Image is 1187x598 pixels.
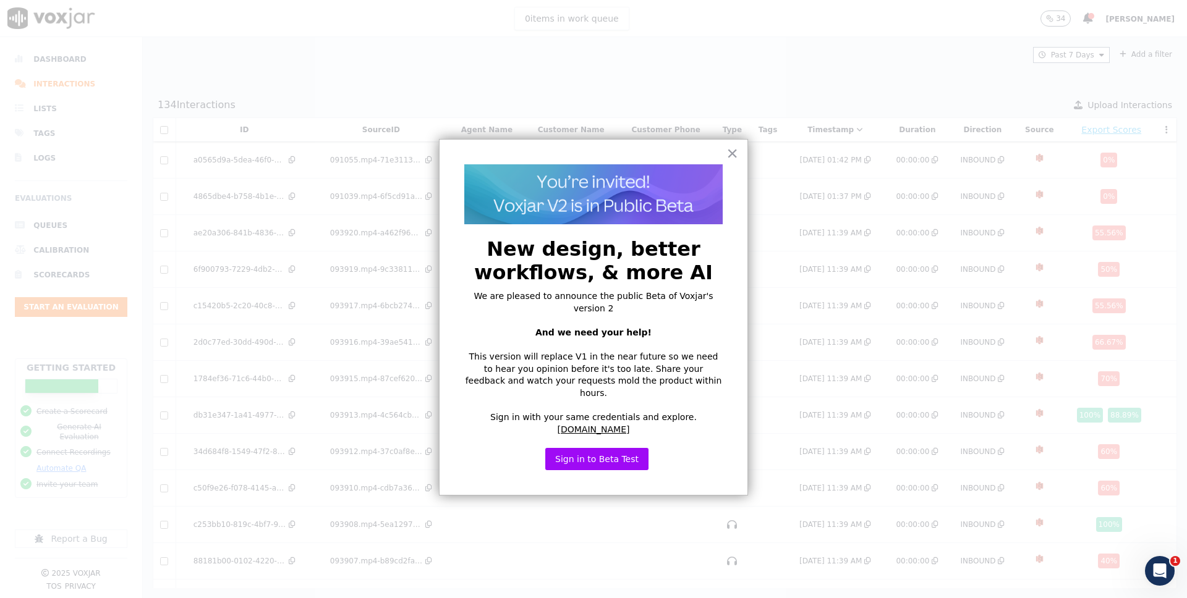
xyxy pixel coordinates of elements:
[464,351,723,399] p: This version will replace V1 in the near future so we need to hear you opinion before it's too la...
[1170,556,1180,566] span: 1
[1145,556,1175,586] iframe: Intercom live chat
[726,143,738,163] button: Close
[490,412,697,422] span: Sign in with your same credentials and explore.
[545,448,649,470] button: Sign in to Beta Test
[464,237,723,285] h2: New design, better workflows, & more AI
[464,290,723,314] p: We are pleased to announce the public Beta of Voxjar's version 2
[535,327,652,337] strong: And we need your help!
[558,424,630,434] a: [DOMAIN_NAME]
